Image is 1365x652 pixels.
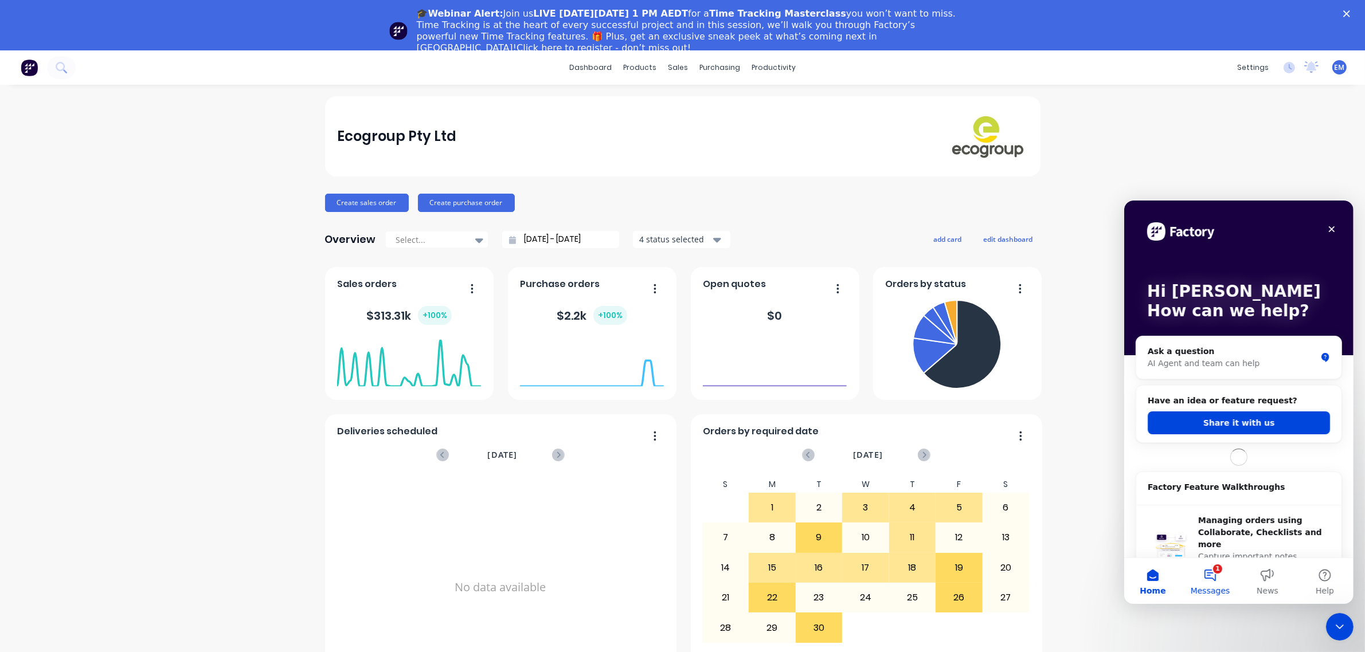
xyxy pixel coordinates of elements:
[983,583,1029,612] div: 27
[926,231,969,246] button: add card
[703,553,749,582] div: 14
[389,22,408,40] img: Profile image for Team
[937,523,983,552] div: 12
[890,583,936,612] div: 25
[890,553,936,582] div: 18
[983,493,1029,522] div: 6
[843,493,889,522] div: 3
[937,583,983,612] div: 26
[937,493,983,522] div: 5
[889,476,936,493] div: T
[418,194,515,212] button: Create purchase order
[948,113,1028,159] img: Ecogroup Pty Ltd
[853,449,883,461] span: [DATE]
[520,277,600,291] span: Purchase orders
[750,523,796,552] div: 8
[337,277,397,291] span: Sales orders
[517,42,691,53] a: Click here to register - don’t miss out!
[796,523,842,552] div: 9
[593,306,627,325] div: + 100 %
[417,8,503,19] b: 🎓Webinar Alert:
[662,59,694,76] div: sales
[796,613,842,642] div: 30
[325,228,376,251] div: Overview
[418,306,452,325] div: + 100 %
[843,476,890,493] div: W
[337,125,456,148] div: Ecogroup Pty Ltd
[890,493,936,522] div: 4
[750,553,796,582] div: 15
[703,523,749,552] div: 7
[890,523,936,552] div: 11
[633,231,730,248] button: 4 status selected
[1326,613,1354,641] iframe: Intercom live chat
[796,476,843,493] div: T
[366,306,452,325] div: $ 313.31k
[746,59,801,76] div: productivity
[843,553,889,582] div: 17
[983,476,1030,493] div: S
[564,59,617,76] a: dashboard
[709,8,846,19] b: Time Tracking Masterclass
[936,476,983,493] div: F
[21,59,38,76] img: Factory
[694,59,746,76] div: purchasing
[1124,201,1354,604] iframe: Intercom live chat
[703,583,749,612] div: 21
[768,307,783,324] div: $ 0
[702,476,749,493] div: S
[796,583,842,612] div: 23
[885,277,966,291] span: Orders by status
[976,231,1041,246] button: edit dashboard
[750,493,796,522] div: 1
[1231,59,1274,76] div: settings
[703,613,749,642] div: 28
[533,8,688,19] b: LIVE [DATE][DATE] 1 PM AEDT
[796,493,842,522] div: 2
[750,583,796,612] div: 22
[843,523,889,552] div: 10
[639,233,711,245] div: 4 status selected
[1343,10,1355,17] div: Close
[937,553,983,582] div: 19
[703,277,766,291] span: Open quotes
[703,425,819,438] span: Orders by required date
[750,613,796,642] div: 29
[983,523,1029,552] div: 13
[983,553,1029,582] div: 20
[796,553,842,582] div: 16
[557,306,627,325] div: $ 2.2k
[1335,62,1345,73] span: EM
[749,476,796,493] div: M
[325,194,409,212] button: Create sales order
[487,449,517,461] span: [DATE]
[417,8,958,54] div: Join us for a you won’t want to miss. Time Tracking is at the heart of every successful project a...
[843,583,889,612] div: 24
[617,59,662,76] div: products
